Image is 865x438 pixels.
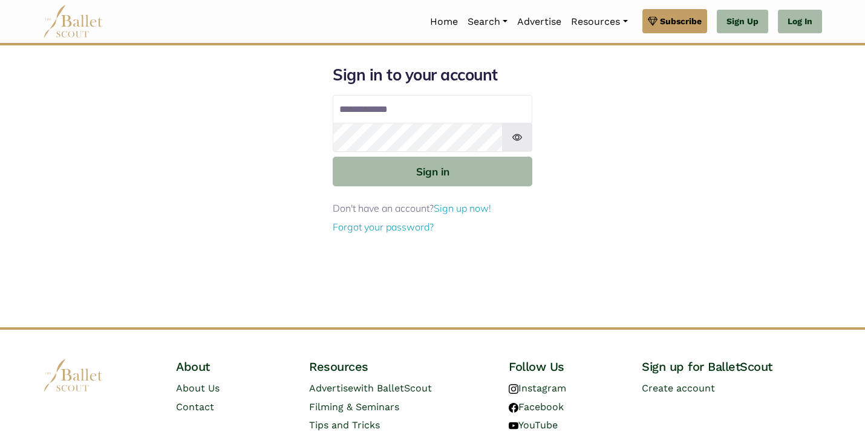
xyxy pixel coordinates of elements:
[309,401,399,413] a: Filming & Seminars
[463,9,512,34] a: Search
[778,10,822,34] a: Log In
[309,359,489,374] h4: Resources
[509,401,564,413] a: Facebook
[509,421,518,431] img: youtube logo
[566,9,632,34] a: Resources
[176,382,220,394] a: About Us
[353,382,432,394] span: with BalletScout
[434,202,491,214] a: Sign up now!
[509,403,518,413] img: facebook logo
[717,10,768,34] a: Sign Up
[642,359,822,374] h4: Sign up for BalletScout
[660,15,702,28] span: Subscribe
[648,15,658,28] img: gem.svg
[509,419,558,431] a: YouTube
[509,384,518,394] img: instagram logo
[425,9,463,34] a: Home
[43,359,103,392] img: logo
[309,382,432,394] a: Advertisewith BalletScout
[176,401,214,413] a: Contact
[333,65,532,85] h1: Sign in to your account
[333,201,532,217] p: Don't have an account?
[509,382,566,394] a: Instagram
[309,419,380,431] a: Tips and Tricks
[333,221,434,233] a: Forgot your password?
[642,9,707,33] a: Subscribe
[509,359,622,374] h4: Follow Us
[512,9,566,34] a: Advertise
[642,382,715,394] a: Create account
[176,359,290,374] h4: About
[333,157,532,186] button: Sign in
